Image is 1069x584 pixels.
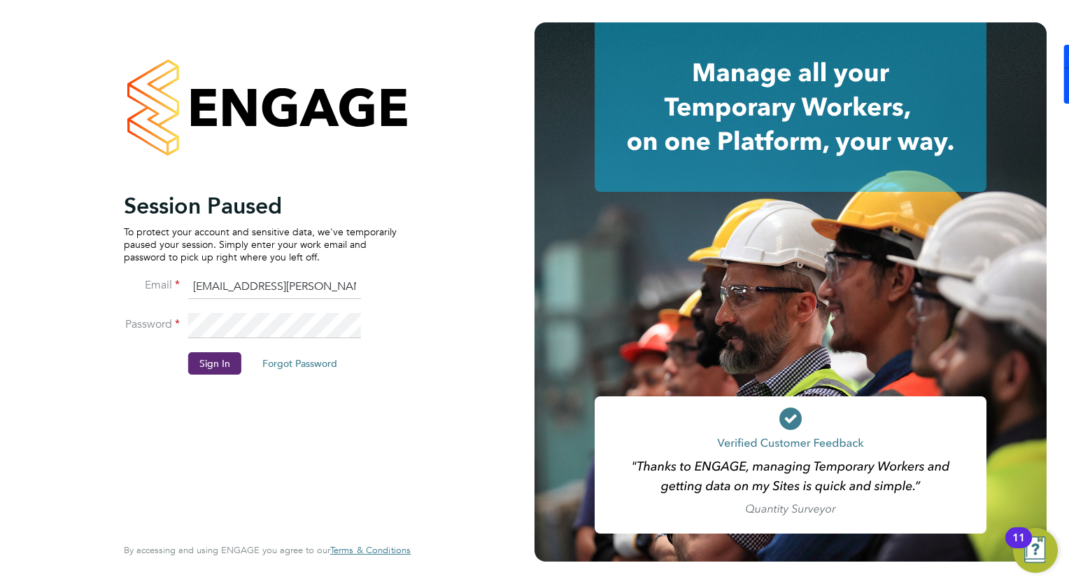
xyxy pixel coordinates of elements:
span: By accessing and using ENGAGE you agree to our [124,544,411,556]
button: Sign In [188,352,241,375]
p: To protect your account and sensitive data, we've temporarily paused your session. Simply enter y... [124,225,397,264]
input: Enter your work email... [188,274,361,300]
a: Terms & Conditions [330,545,411,556]
button: Open Resource Center, 11 new notifications [1013,528,1058,573]
label: Password [124,317,180,332]
h2: Session Paused [124,192,397,220]
button: Forgot Password [251,352,348,375]
div: 11 [1012,538,1025,556]
label: Email [124,278,180,293]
